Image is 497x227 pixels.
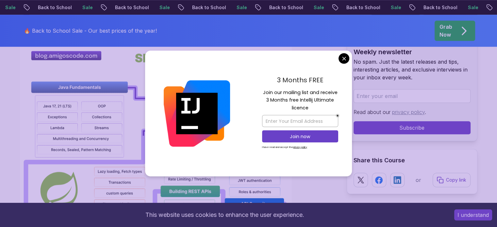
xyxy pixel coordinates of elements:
[340,4,385,11] p: Back to School
[354,156,471,165] h2: Share this Course
[263,4,307,11] p: Back to School
[5,208,444,222] div: This website uses cookies to enhance the user experience.
[307,4,328,11] p: Sale
[354,89,471,103] input: Enter your email
[433,173,471,187] button: Copy link
[354,121,471,134] button: Subscribe
[454,209,492,220] button: Accept cookies
[109,4,153,11] p: Back to School
[392,109,425,115] a: privacy policy
[354,47,471,57] h2: Weekly newsletter
[446,177,466,183] p: Copy link
[462,4,483,11] p: Sale
[354,58,471,81] p: No spam. Just the latest releases and tips, interesting articles, and exclusive interviews in you...
[439,23,452,39] p: Grab Now
[354,108,471,116] p: Read about our .
[76,4,97,11] p: Sale
[385,4,406,11] p: Sale
[230,4,251,11] p: Sale
[416,176,421,184] p: or
[24,27,157,35] p: 🔥 Back to School Sale - Our best prices of the year!
[186,4,230,11] p: Back to School
[32,4,76,11] p: Back to School
[153,4,174,11] p: Sale
[417,4,462,11] p: Back to School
